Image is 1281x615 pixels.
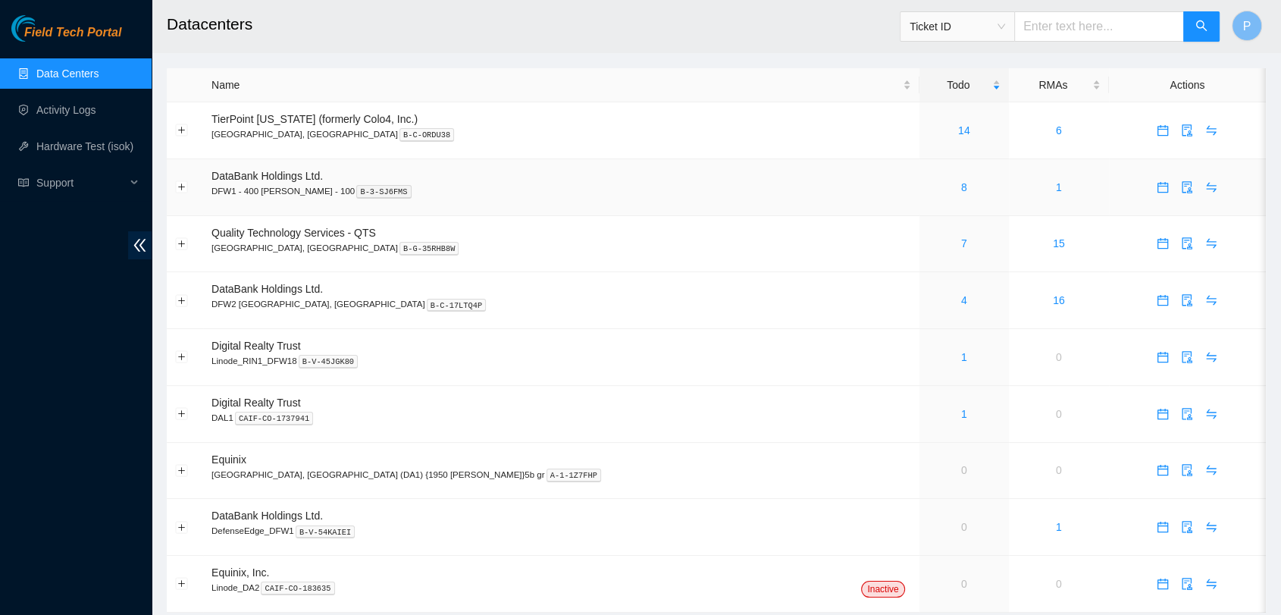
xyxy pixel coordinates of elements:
a: swap [1199,181,1223,193]
span: calendar [1151,124,1174,136]
button: Expand row [176,294,188,306]
button: swap [1199,515,1223,539]
kbd: B-V-45JGK80 [299,355,359,369]
a: 6 [1056,124,1062,136]
a: Activity Logs [36,104,96,116]
button: swap [1199,402,1223,426]
button: Expand row [176,124,188,136]
a: Akamai TechnologiesField Tech Portal [11,27,121,47]
a: swap [1199,294,1223,306]
span: Field Tech Portal [24,26,121,40]
button: audit [1175,231,1199,256]
p: DFW2 [GEOGRAPHIC_DATA], [GEOGRAPHIC_DATA] [211,297,911,311]
button: calendar [1151,231,1175,256]
a: audit [1175,181,1199,193]
p: Linode_RIN1_DFW18 [211,354,911,368]
p: Linode_DA2 [211,581,911,595]
button: swap [1199,345,1223,369]
button: calendar [1151,572,1175,596]
span: Inactive [861,581,904,598]
span: audit [1176,464,1198,476]
button: Expand row [176,237,188,249]
a: 1 [1056,521,1062,533]
a: 16 [1053,294,1065,306]
a: swap [1199,578,1223,590]
a: calendar [1151,181,1175,193]
button: Expand row [176,408,188,420]
a: 0 [961,464,967,476]
img: Akamai Technologies [11,15,77,42]
a: 0 [961,521,967,533]
kbd: B-V-54KAIEI [296,526,355,539]
a: audit [1175,408,1199,420]
button: audit [1175,345,1199,369]
p: [GEOGRAPHIC_DATA], [GEOGRAPHIC_DATA] (DA1) {1950 [PERSON_NAME]}5b gr [211,468,911,482]
a: swap [1199,464,1223,476]
span: calendar [1151,294,1174,306]
button: swap [1199,175,1223,199]
span: TierPoint [US_STATE] (formerly Colo4, Inc.) [211,113,418,125]
span: swap [1200,294,1223,306]
button: calendar [1151,118,1175,143]
a: audit [1175,578,1199,590]
button: calendar [1151,288,1175,312]
span: swap [1200,237,1223,249]
span: P [1243,17,1251,36]
button: search [1183,11,1220,42]
a: audit [1175,521,1199,533]
span: audit [1176,294,1198,306]
a: 1 [961,408,967,420]
a: 0 [961,578,967,590]
a: 0 [1056,578,1062,590]
button: audit [1175,118,1199,143]
span: calendar [1151,237,1174,249]
a: 7 [961,237,967,249]
span: swap [1200,578,1223,590]
button: P [1232,11,1262,41]
span: read [18,177,29,188]
a: 0 [1056,408,1062,420]
span: calendar [1151,408,1174,420]
span: swap [1200,181,1223,193]
a: 0 [1056,464,1062,476]
a: 1 [961,351,967,363]
a: 1 [1056,181,1062,193]
a: calendar [1151,464,1175,476]
kbd: B-C-17LTQ4P [427,299,487,312]
a: audit [1175,351,1199,363]
a: calendar [1151,294,1175,306]
a: audit [1175,237,1199,249]
span: audit [1176,237,1198,249]
span: DataBank Holdings Ltd. [211,170,323,182]
button: swap [1199,231,1223,256]
span: calendar [1151,521,1174,533]
button: audit [1175,288,1199,312]
span: search [1195,20,1207,34]
kbd: B-C-ORDU38 [399,128,454,142]
button: audit [1175,402,1199,426]
p: DAL1 [211,411,911,425]
a: 14 [958,124,970,136]
span: swap [1200,464,1223,476]
a: swap [1199,408,1223,420]
button: calendar [1151,458,1175,482]
kbd: A-1-1Z7FHP [547,469,601,482]
span: DataBank Holdings Ltd. [211,510,323,522]
span: audit [1176,578,1198,590]
kbd: CAIF-CO-1737941 [235,412,313,425]
span: Ticket ID [910,15,1005,38]
a: audit [1175,464,1199,476]
button: Expand row [176,351,188,363]
span: Digital Realty Trust [211,397,300,409]
a: 0 [1056,351,1062,363]
span: audit [1176,181,1198,193]
kbd: B-3-SJ6FMS [356,185,411,199]
a: calendar [1151,351,1175,363]
button: audit [1175,572,1199,596]
span: swap [1200,124,1223,136]
button: audit [1175,515,1199,539]
button: swap [1199,118,1223,143]
a: calendar [1151,237,1175,249]
p: DefenseEdge_DFW1 [211,524,911,538]
a: Data Centers [36,67,99,80]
